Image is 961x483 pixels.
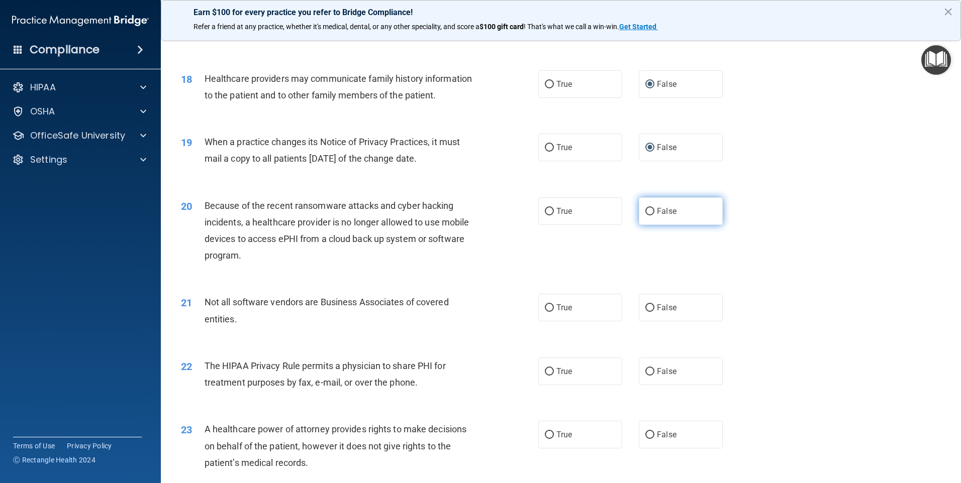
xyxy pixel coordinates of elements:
span: Not all software vendors are Business Associates of covered entities. [205,297,449,324]
span: ! That's what we call a win-win. [524,23,619,31]
a: Get Started [619,23,658,31]
span: 18 [181,73,192,85]
span: Ⓒ Rectangle Health 2024 [13,455,95,465]
input: False [645,144,654,152]
input: False [645,431,654,439]
a: OSHA [12,105,146,117]
span: Healthcare providers may communicate family history information to the patient and to other famil... [205,73,472,100]
span: False [657,303,677,312]
input: True [545,81,554,88]
a: Settings [12,154,146,166]
input: True [545,304,554,312]
img: PMB logo [12,11,149,31]
p: Settings [30,154,67,166]
input: False [645,368,654,376]
span: 21 [181,297,192,309]
input: False [645,304,654,312]
strong: Get Started [619,23,656,31]
input: True [545,368,554,376]
span: False [657,430,677,439]
h4: Compliance [30,43,100,57]
span: True [556,79,572,89]
input: False [645,208,654,215]
a: Privacy Policy [67,441,112,451]
span: True [556,206,572,216]
span: True [556,430,572,439]
span: 19 [181,137,192,149]
a: Terms of Use [13,441,55,451]
button: Open Resource Center [921,45,951,75]
input: False [645,81,654,88]
span: True [556,367,572,376]
span: 22 [181,360,192,373]
input: True [545,144,554,152]
span: Refer a friend at any practice, whether it's medical, dental, or any other speciality, and score a [194,23,479,31]
span: 23 [181,424,192,436]
a: HIPAA [12,81,146,93]
span: False [657,79,677,89]
span: False [657,367,677,376]
input: True [545,431,554,439]
p: OSHA [30,105,55,117]
span: Because of the recent ransomware attacks and cyber hacking incidents, a healthcare provider is no... [205,200,469,261]
input: True [545,208,554,215]
span: 20 [181,200,192,212]
span: True [556,303,572,312]
p: Earn $100 for every practice you refer to Bridge Compliance! [194,8,928,17]
span: The HIPAA Privacy Rule permits a physician to share PHI for treatment purposes by fax, e-mail, or... [205,360,446,388]
a: OfficeSafe University [12,130,146,142]
span: False [657,206,677,216]
span: False [657,143,677,152]
strong: $100 gift card [479,23,524,31]
button: Close [943,4,953,20]
span: A healthcare power of attorney provides rights to make decisions on behalf of the patient, howeve... [205,424,466,467]
span: True [556,143,572,152]
p: OfficeSafe University [30,130,125,142]
p: HIPAA [30,81,56,93]
span: When a practice changes its Notice of Privacy Practices, it must mail a copy to all patients [DAT... [205,137,460,164]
